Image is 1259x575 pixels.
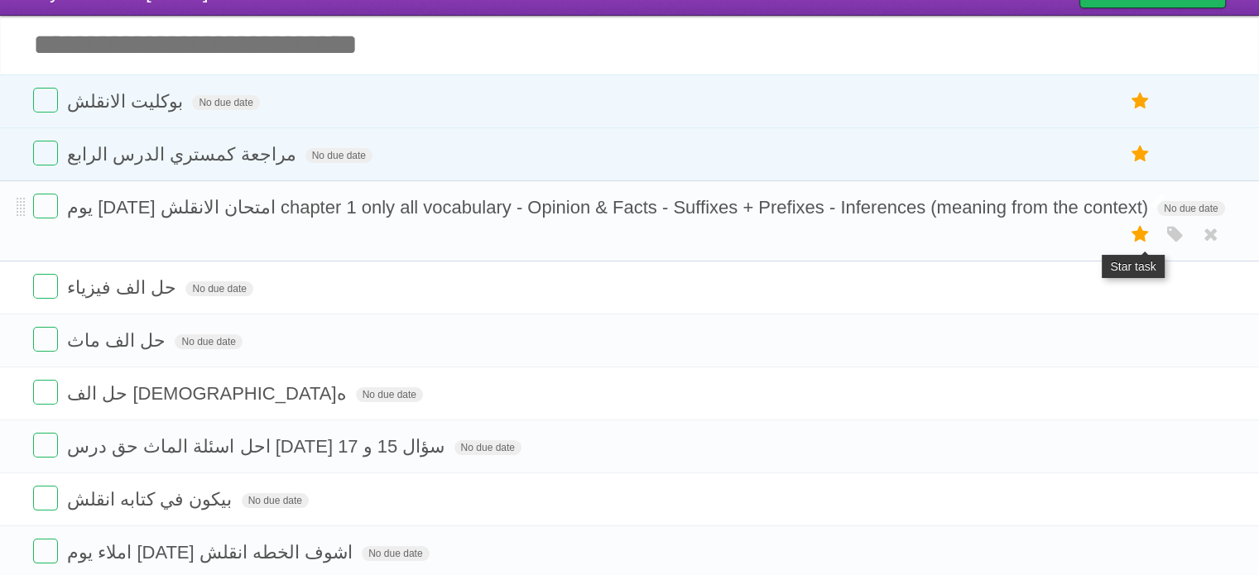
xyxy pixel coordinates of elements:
span: احل اسئلة الماث حق درس [DATE] سؤال 15 و 17 [67,436,449,457]
label: Star task [1125,88,1156,115]
label: Done [33,380,58,405]
span: No due date [192,95,259,110]
label: Done [33,327,58,352]
span: حل الف ماث [67,330,170,351]
span: املاء يوم [DATE] اشوف الخطه انقلش [67,542,357,563]
span: بوكليت الانقلش [67,91,187,112]
span: يوم [DATE] امتحان الانقلش chapter 1 only all vocabulary - Opinion & Facts - Suffixes + Prefixes -... [67,197,1152,218]
span: No due date [1157,201,1224,216]
span: No due date [305,148,372,163]
label: Done [33,539,58,563]
label: Done [33,194,58,218]
label: Star task [1125,221,1156,248]
span: No due date [185,281,252,296]
span: مراجعة كمستري الدرس الرابع [67,144,300,165]
span: No due date [356,387,423,402]
span: حل الف فيزياء [67,277,180,298]
label: Done [33,486,58,510]
label: Done [33,433,58,458]
span: No due date [454,440,521,455]
span: حل الف [DEMOGRAPHIC_DATA]ه [67,383,350,404]
span: بيكون في كتابه انقلش [67,489,236,510]
label: Done [33,141,58,165]
span: No due date [362,546,429,561]
label: Done [33,88,58,113]
label: Done [33,274,58,299]
span: No due date [242,493,309,508]
span: No due date [175,334,242,349]
label: Star task [1125,141,1156,168]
